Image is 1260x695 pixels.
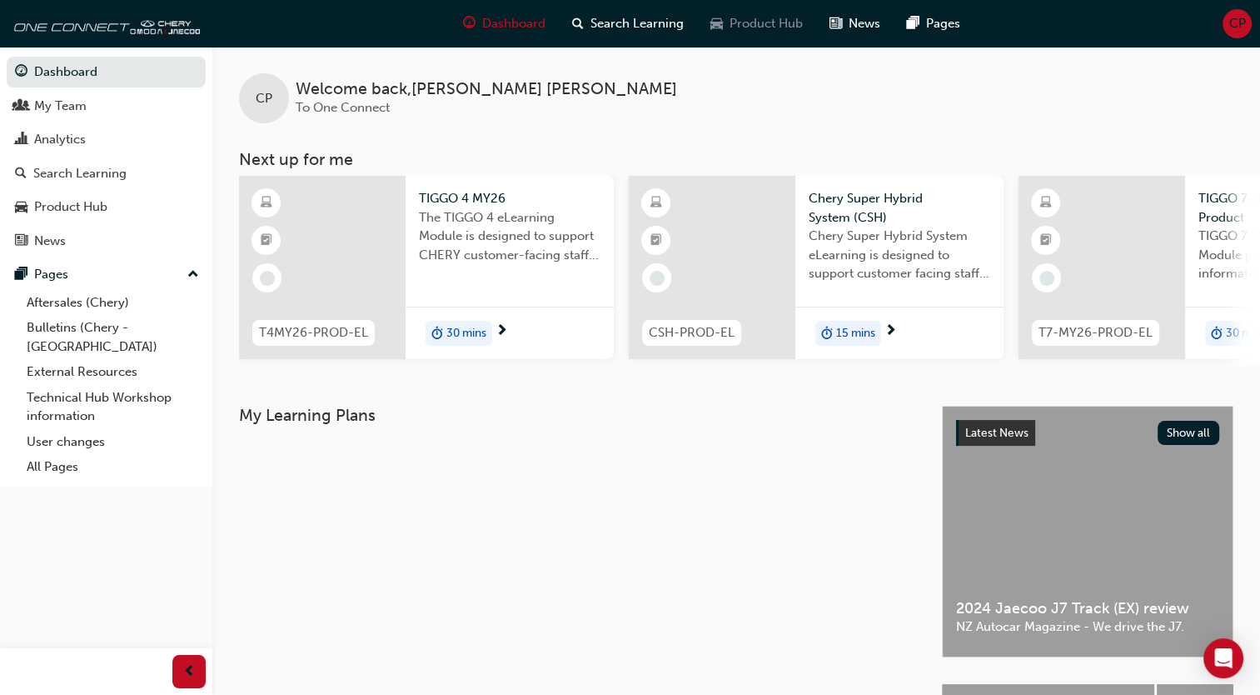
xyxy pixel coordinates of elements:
span: learningRecordVerb_NONE-icon [260,271,275,286]
span: learningRecordVerb_NONE-icon [1039,271,1054,286]
span: learningResourceType_ELEARNING-icon [1040,192,1052,214]
span: Search Learning [590,14,684,33]
span: CP [256,89,272,108]
a: CSH-PROD-ELChery Super Hybrid System (CSH)Chery Super Hybrid System eLearning is designed to supp... [629,176,1004,359]
img: oneconnect [8,7,200,40]
a: Search Learning [7,158,206,189]
button: Pages [7,259,206,290]
a: Latest NewsShow all [956,420,1219,447]
a: User changes [20,429,206,455]
span: search-icon [572,13,584,34]
a: Latest NewsShow all2024 Jaecoo J7 Track (EX) reviewNZ Autocar Magazine - We drive the J7. [942,406,1233,657]
a: search-iconSearch Learning [559,7,697,41]
a: All Pages [20,454,206,480]
span: up-icon [187,264,199,286]
a: My Team [7,91,206,122]
button: Show all [1158,421,1220,445]
span: Latest News [965,426,1028,440]
a: news-iconNews [816,7,894,41]
a: car-iconProduct Hub [697,7,816,41]
div: Pages [34,265,68,284]
span: 15 mins [836,324,875,343]
a: guage-iconDashboard [450,7,559,41]
div: Product Hub [34,197,107,217]
span: The TIGGO 4 eLearning Module is designed to support CHERY customer-facing staff with the product ... [419,208,600,265]
span: news-icon [829,13,842,34]
div: My Team [34,97,87,116]
span: CSH-PROD-EL [649,323,735,342]
span: duration-icon [821,322,833,344]
span: T7-MY26-PROD-EL [1038,323,1153,342]
span: chart-icon [15,132,27,147]
span: next-icon [496,324,508,339]
a: News [7,226,206,257]
a: pages-iconPages [894,7,974,41]
span: Chery Super Hybrid System (CSH) [809,189,990,227]
span: pages-icon [15,267,27,282]
span: TIGGO 4 MY26 [419,189,600,208]
span: learningResourceType_ELEARNING-icon [650,192,662,214]
span: news-icon [15,234,27,249]
a: External Resources [20,359,206,385]
a: Technical Hub Workshop information [20,385,206,429]
span: pages-icon [907,13,919,34]
span: booktick-icon [261,230,272,252]
span: duration-icon [431,322,443,344]
span: duration-icon [1211,322,1223,344]
span: Dashboard [482,14,545,33]
a: T4MY26-PROD-ELTIGGO 4 MY26The TIGGO 4 eLearning Module is designed to support CHERY customer-faci... [239,176,614,359]
span: guage-icon [15,65,27,80]
span: next-icon [884,324,897,339]
a: Aftersales (Chery) [20,290,206,316]
span: CP [1229,14,1246,33]
span: prev-icon [183,662,196,682]
span: car-icon [710,13,723,34]
span: Product Hub [730,14,803,33]
div: Analytics [34,130,86,149]
div: Open Intercom Messenger [1203,638,1243,678]
h3: My Learning Plans [239,406,915,425]
a: Product Hub [7,192,206,222]
span: car-icon [15,200,27,215]
a: Dashboard [7,57,206,87]
span: guage-icon [463,13,476,34]
span: booktick-icon [1040,230,1052,252]
span: Chery Super Hybrid System eLearning is designed to support customer facing staff with the underst... [809,227,990,283]
h3: Next up for me [212,150,1260,169]
span: 30 mins [446,324,486,343]
span: search-icon [15,167,27,182]
span: learningRecordVerb_NONE-icon [650,271,665,286]
span: learningResourceType_ELEARNING-icon [261,192,272,214]
button: CP [1223,9,1252,38]
span: people-icon [15,99,27,114]
span: NZ Autocar Magazine - We drive the J7. [956,617,1219,637]
button: DashboardMy TeamAnalyticsSearch LearningProduct HubNews [7,53,206,259]
span: Welcome back , [PERSON_NAME] [PERSON_NAME] [296,80,677,99]
span: T4MY26-PROD-EL [259,323,368,342]
div: News [34,232,66,251]
span: Pages [926,14,960,33]
a: Analytics [7,124,206,155]
span: To One Connect [296,100,390,115]
span: News [849,14,880,33]
a: Bulletins (Chery - [GEOGRAPHIC_DATA]) [20,315,206,359]
span: 2024 Jaecoo J7 Track (EX) review [956,599,1219,618]
span: booktick-icon [650,230,662,252]
div: Search Learning [33,164,127,183]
